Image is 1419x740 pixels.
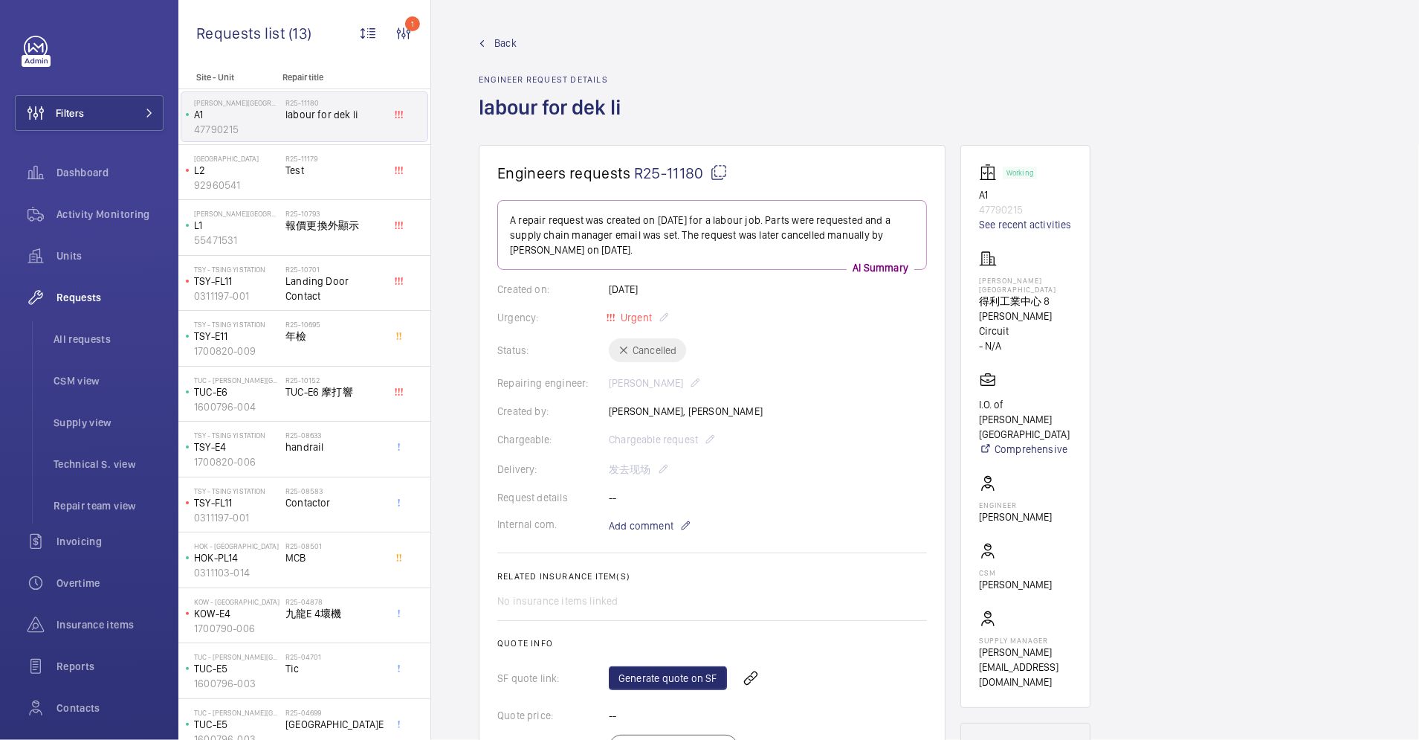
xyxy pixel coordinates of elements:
[979,636,1072,645] p: Supply manager
[54,498,164,513] span: Repair team view
[285,320,384,329] h2: R25-10695
[285,98,384,107] h2: R25-11180
[497,638,927,649] h2: Quote info
[194,320,279,329] p: TSY - Tsing Yi Station
[194,274,279,289] p: TSY-FL11
[979,164,1003,181] img: elevator.svg
[497,571,927,582] h2: Related insurance item(s)
[979,568,1052,577] p: CSM
[285,163,384,178] span: Test
[285,597,384,606] h2: R25-04878
[194,440,279,454] p: TSY-E4
[979,645,1072,689] p: [PERSON_NAME][EMAIL_ADDRESS][DOMAIN_NAME]
[285,274,384,303] span: Landing Door Contact
[1006,170,1033,176] p: Working
[285,486,384,495] h2: R25-08583
[979,294,1072,338] p: 得利工業中心 8 [PERSON_NAME] Circuit
[285,329,384,344] span: 年檢
[285,265,384,274] h2: R25-10701
[497,164,631,182] span: Engineers requests
[178,72,277,83] p: Site - Unit
[194,454,279,469] p: 1700820-006
[285,209,384,218] h2: R25-10793
[979,338,1072,353] p: - N/A
[285,606,384,621] span: 九龍E 4壞機
[285,385,384,399] span: TUC-E6 摩打響
[194,708,279,717] p: TUC - [PERSON_NAME][GEOGRAPHIC_DATA]
[56,617,164,632] span: Insurance items
[847,260,914,275] p: AI Summary
[194,122,279,137] p: 47790215
[979,577,1052,592] p: [PERSON_NAME]
[979,397,1072,442] p: I.O. of [PERSON_NAME][GEOGRAPHIC_DATA]
[194,565,279,580] p: 0311103-014
[194,676,279,691] p: 1600796-003
[285,717,384,732] span: [GEOGRAPHIC_DATA]E5
[285,154,384,163] h2: R25-11179
[54,415,164,430] span: Supply view
[194,661,279,676] p: TUC-E5
[194,265,279,274] p: TSY - Tsing Yi Station
[194,218,279,233] p: L1
[56,576,164,591] span: Overtime
[510,213,914,257] p: A repair request was created on [DATE] for a labour job. Parts were requested and a supply chain ...
[56,165,164,180] span: Dashboard
[979,276,1072,294] p: [PERSON_NAME][GEOGRAPHIC_DATA]
[15,95,164,131] button: Filters
[285,440,384,454] span: handrail
[609,666,727,690] a: Generate quote on SF
[194,376,279,385] p: TUC - [PERSON_NAME][GEOGRAPHIC_DATA]
[979,187,1072,202] p: A1
[194,329,279,344] p: TSY-E11
[194,621,279,636] p: 1700790-006
[194,399,279,414] p: 1600796-004
[285,107,384,122] span: labour for dek li
[194,495,279,510] p: TSY-FL11
[609,518,673,533] span: Add comment
[194,344,279,358] p: 1700820-009
[194,209,279,218] p: [PERSON_NAME][GEOGRAPHIC_DATA]
[194,486,279,495] p: TSY - Tsing Yi Station
[634,164,728,182] span: R25-11180
[194,98,279,107] p: [PERSON_NAME][GEOGRAPHIC_DATA]
[285,708,384,717] h2: R25-04699
[194,606,279,621] p: KOW-E4
[56,701,164,715] span: Contacts
[285,550,384,565] span: MCB
[479,74,630,85] h2: Engineer request details
[194,510,279,525] p: 0311197-001
[54,373,164,388] span: CSM view
[979,509,1052,524] p: [PERSON_NAME]
[979,501,1052,509] p: Engineer
[979,217,1072,232] a: See recent activities
[56,534,164,549] span: Invoicing
[194,107,279,122] p: A1
[285,431,384,440] h2: R25-08633
[194,289,279,303] p: 0311197-001
[194,154,279,163] p: [GEOGRAPHIC_DATA]
[194,541,279,550] p: HOK - [GEOGRAPHIC_DATA]
[194,431,279,440] p: TSY - Tsing Yi Station
[194,652,279,661] p: TUC - [PERSON_NAME][GEOGRAPHIC_DATA]
[285,652,384,661] h2: R25-04701
[194,385,279,399] p: TUC-E6
[194,178,279,193] p: 92960541
[479,94,630,145] h1: labour for dek li
[194,550,279,565] p: HOK-PL14
[194,233,279,248] p: 55471531
[54,457,164,472] span: Technical S. view
[285,495,384,510] span: Contactor
[285,376,384,385] h2: R25-10152
[282,72,381,83] p: Repair title
[979,202,1072,217] p: 47790215
[56,207,164,222] span: Activity Monitoring
[194,597,279,606] p: KOW - [GEOGRAPHIC_DATA]
[56,659,164,674] span: Reports
[56,106,84,120] span: Filters
[194,163,279,178] p: L2
[285,541,384,550] h2: R25-08501
[494,36,517,51] span: Back
[979,442,1072,457] a: Comprehensive
[285,218,384,233] span: 報價更換外顯示
[196,24,288,42] span: Requests list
